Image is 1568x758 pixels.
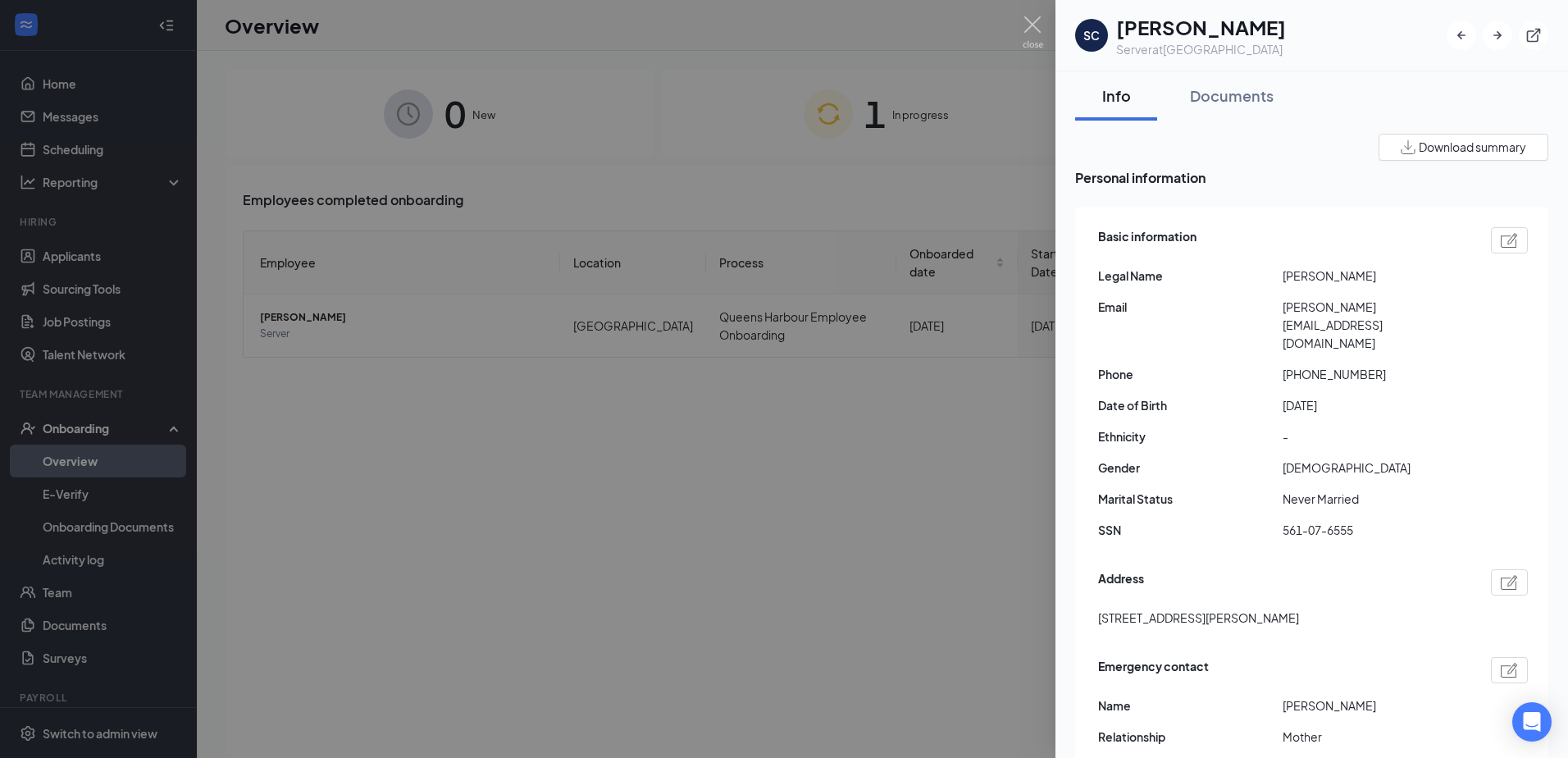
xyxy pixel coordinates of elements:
span: Emergency contact [1098,657,1209,683]
span: [PERSON_NAME] [1283,696,1467,715]
span: Personal information [1075,167,1548,188]
span: Never Married [1283,490,1467,508]
button: ArrowRight [1483,21,1512,50]
span: Phone [1098,365,1283,383]
span: [DATE] [1283,396,1467,414]
span: [STREET_ADDRESS][PERSON_NAME] [1098,609,1299,627]
span: Email [1098,298,1283,316]
div: Server at [GEOGRAPHIC_DATA] [1116,41,1286,57]
div: SC [1083,27,1100,43]
span: Basic information [1098,227,1197,253]
span: Address [1098,569,1144,596]
span: 561-07-6555 [1283,521,1467,539]
div: Info [1092,85,1141,106]
div: Documents [1190,85,1274,106]
span: Relationship [1098,728,1283,746]
span: Marital Status [1098,490,1283,508]
h1: [PERSON_NAME] [1116,13,1286,41]
span: SSN [1098,521,1283,539]
span: Legal Name [1098,267,1283,285]
span: Date of Birth [1098,396,1283,414]
div: Open Intercom Messenger [1512,702,1552,742]
svg: ExternalLink [1525,27,1542,43]
span: [PERSON_NAME] [1283,267,1467,285]
button: ExternalLink [1519,21,1548,50]
span: Mother [1283,728,1467,746]
span: Ethnicity [1098,427,1283,445]
svg: ArrowLeftNew [1453,27,1470,43]
span: Gender [1098,459,1283,477]
button: Download summary [1379,134,1548,161]
span: Name [1098,696,1283,715]
span: Download summary [1419,139,1526,156]
svg: ArrowRight [1489,27,1506,43]
span: [PHONE_NUMBER] [1283,365,1467,383]
span: - [1283,427,1467,445]
span: [PERSON_NAME][EMAIL_ADDRESS][DOMAIN_NAME] [1283,298,1467,352]
button: ArrowLeftNew [1447,21,1476,50]
span: [DEMOGRAPHIC_DATA] [1283,459,1467,477]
